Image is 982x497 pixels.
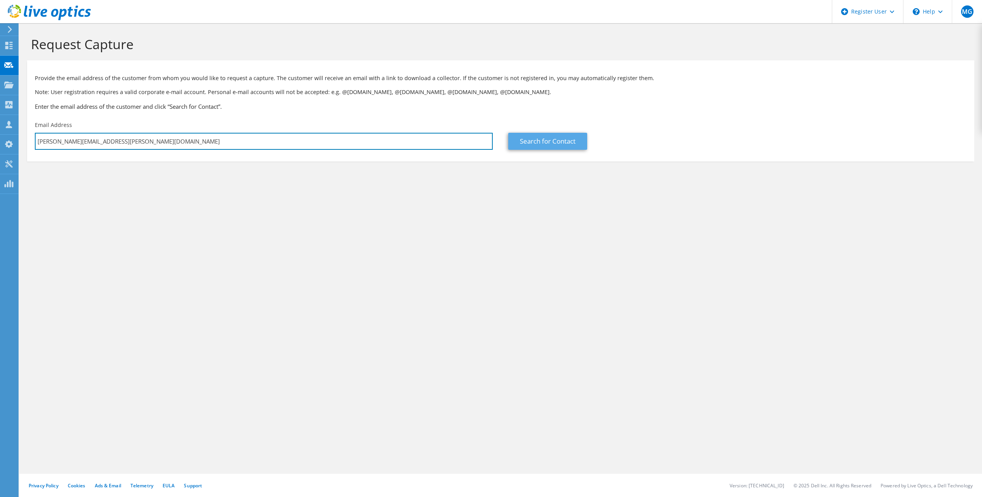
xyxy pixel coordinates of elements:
a: Cookies [68,482,86,489]
a: Search for Contact [508,133,587,150]
p: Note: User registration requires a valid corporate e-mail account. Personal e-mail accounts will ... [35,88,967,96]
p: Provide the email address of the customer from whom you would like to request a capture. The cust... [35,74,967,82]
label: Email Address [35,121,72,129]
a: Telemetry [130,482,153,489]
a: Support [184,482,202,489]
a: Ads & Email [95,482,121,489]
svg: \n [913,8,920,15]
h1: Request Capture [31,36,967,52]
li: © 2025 Dell Inc. All Rights Reserved [793,482,871,489]
h3: Enter the email address of the customer and click “Search for Contact”. [35,102,967,111]
a: Privacy Policy [29,482,58,489]
li: Powered by Live Optics, a Dell Technology [881,482,973,489]
li: Version: [TECHNICAL_ID] [730,482,784,489]
span: MG [961,5,973,18]
a: EULA [163,482,175,489]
